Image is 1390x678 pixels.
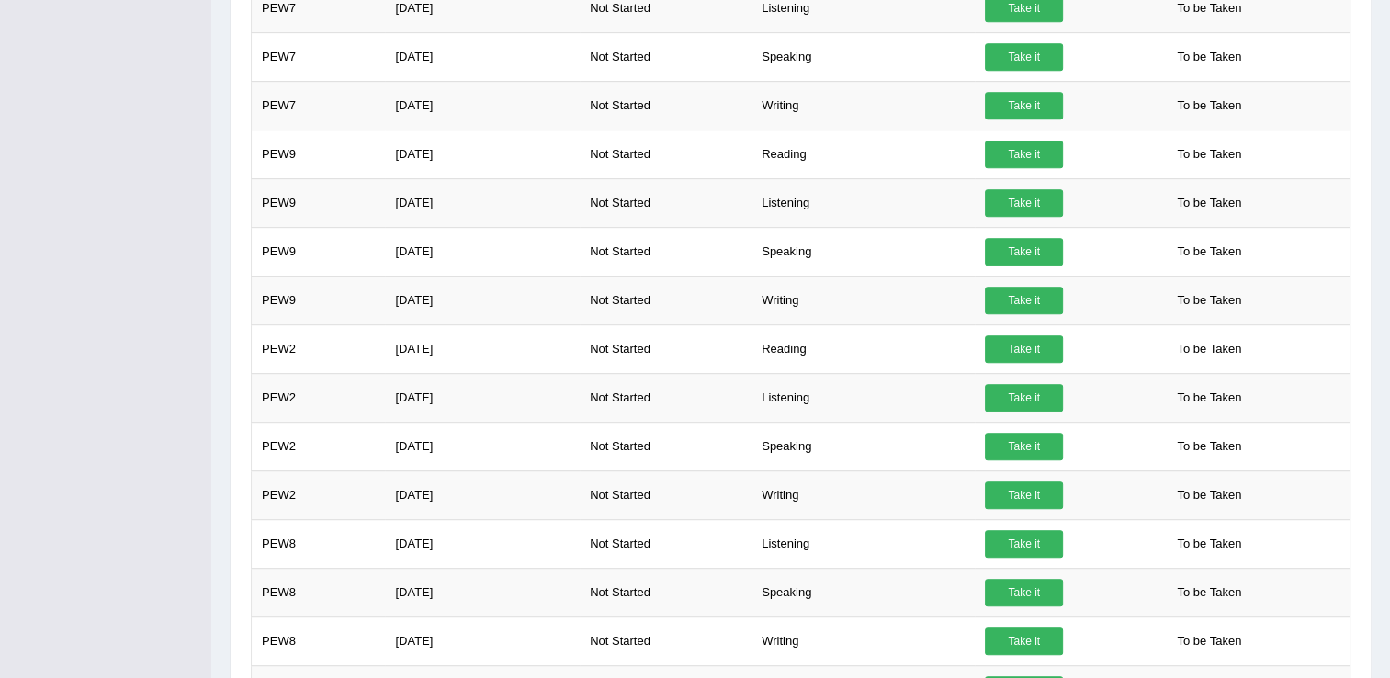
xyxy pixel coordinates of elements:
td: Not Started [580,324,752,373]
td: [DATE] [385,32,580,81]
td: Writing [752,470,975,519]
a: Take it [985,238,1063,266]
td: Not Started [580,568,752,616]
a: Take it [985,287,1063,314]
span: To be Taken [1168,189,1250,217]
td: Speaking [752,568,975,616]
td: [DATE] [385,81,580,130]
a: Take it [985,384,1063,412]
td: Not Started [580,470,752,519]
td: Not Started [580,130,752,178]
a: Take it [985,627,1063,655]
a: Take it [985,92,1063,119]
td: PEW2 [252,324,386,373]
td: Not Started [580,519,752,568]
td: Not Started [580,373,752,422]
span: To be Taken [1168,238,1250,266]
td: PEW2 [252,470,386,519]
td: Speaking [752,227,975,276]
a: Take it [985,433,1063,460]
td: PEW8 [252,568,386,616]
td: Writing [752,276,975,324]
span: To be Taken [1168,481,1250,509]
td: [DATE] [385,373,580,422]
td: PEW2 [252,422,386,470]
td: Not Started [580,276,752,324]
td: PEW8 [252,616,386,665]
td: Reading [752,324,975,373]
td: Not Started [580,81,752,130]
td: [DATE] [385,324,580,373]
td: [DATE] [385,568,580,616]
span: To be Taken [1168,287,1250,314]
td: Reading [752,130,975,178]
span: To be Taken [1168,335,1250,363]
a: Take it [985,530,1063,558]
span: To be Taken [1168,384,1250,412]
td: [DATE] [385,616,580,665]
td: PEW9 [252,276,386,324]
a: Take it [985,141,1063,168]
td: PEW9 [252,178,386,227]
td: Writing [752,81,975,130]
td: [DATE] [385,276,580,324]
a: Take it [985,189,1063,217]
td: Not Started [580,616,752,665]
td: Speaking [752,422,975,470]
span: To be Taken [1168,433,1250,460]
td: Writing [752,616,975,665]
td: PEW7 [252,32,386,81]
td: Not Started [580,422,752,470]
td: Not Started [580,178,752,227]
td: [DATE] [385,178,580,227]
td: [DATE] [385,227,580,276]
td: PEW7 [252,81,386,130]
span: To be Taken [1168,579,1250,606]
td: Not Started [580,32,752,81]
span: To be Taken [1168,141,1250,168]
td: Listening [752,373,975,422]
td: [DATE] [385,519,580,568]
span: To be Taken [1168,43,1250,71]
td: [DATE] [385,470,580,519]
a: Take it [985,43,1063,71]
td: Not Started [580,227,752,276]
td: Listening [752,519,975,568]
a: Take it [985,335,1063,363]
td: PEW9 [252,227,386,276]
td: PEW9 [252,130,386,178]
td: [DATE] [385,422,580,470]
span: To be Taken [1168,627,1250,655]
td: [DATE] [385,130,580,178]
a: Take it [985,579,1063,606]
span: To be Taken [1168,530,1250,558]
td: Listening [752,178,975,227]
span: To be Taken [1168,92,1250,119]
td: PEW8 [252,519,386,568]
td: PEW2 [252,373,386,422]
td: Speaking [752,32,975,81]
a: Take it [985,481,1063,509]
